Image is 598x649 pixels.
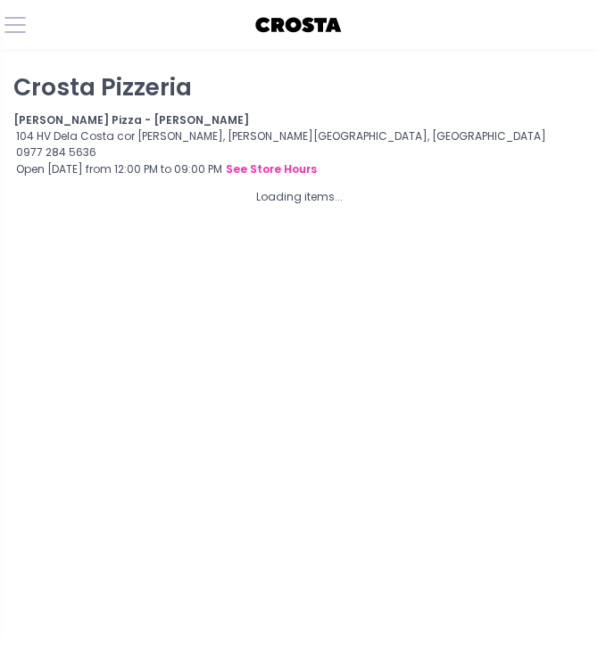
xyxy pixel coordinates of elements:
p: Crosta Pizzeria [13,73,585,102]
div: 0977 284 5636 [13,144,585,160]
div: 104 HV Dela Costa cor [PERSON_NAME], [PERSON_NAME][GEOGRAPHIC_DATA], [GEOGRAPHIC_DATA] [13,128,585,144]
div: Loading items... [13,189,585,205]
button: see store hours [225,160,318,178]
b: [PERSON_NAME] Pizza - [PERSON_NAME] [13,112,249,127]
img: logo [254,12,344,38]
div: Open [DATE] from 12:00 PM to 09:00 PM [13,160,585,178]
